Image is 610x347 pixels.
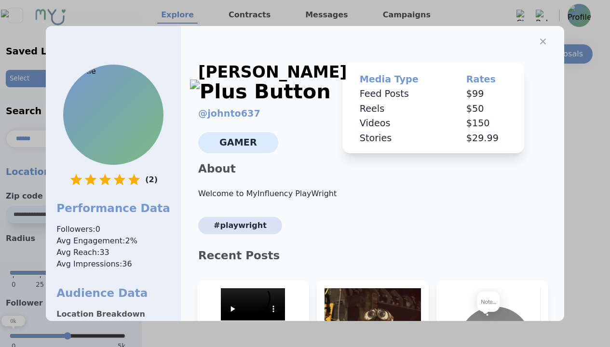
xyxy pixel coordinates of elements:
[453,72,521,87] th: Rates
[453,87,521,102] td: $ 99
[453,102,521,117] td: $ 50
[56,200,170,216] h1: Performance Data
[56,285,170,301] h1: Audience Data
[56,247,170,258] span: Avg Reach: 33
[346,102,453,117] td: Reels
[346,87,453,102] td: Feed Posts
[190,188,555,200] p: Welcome to MyInfluency PlayWright
[198,132,278,153] span: Gamer
[190,80,331,104] img: Plus Button
[64,66,163,164] img: Profile
[190,161,555,176] p: About
[346,116,453,131] td: Videos
[145,173,158,187] p: ( 2 )
[198,217,282,234] span: #PlayWright
[198,108,260,119] a: @johnto637
[56,308,170,320] p: Location Breakdown
[453,131,521,146] td: $ 29.99
[346,131,453,146] td: Stories
[198,63,347,101] div: [PERSON_NAME]
[190,248,555,263] p: Recent Posts
[56,258,170,270] span: Avg Impressions: 36
[56,224,170,235] span: Followers: 0
[56,235,170,247] span: Avg Engagement: 2 %
[453,116,521,131] td: $ 150
[346,72,453,87] th: Media Type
